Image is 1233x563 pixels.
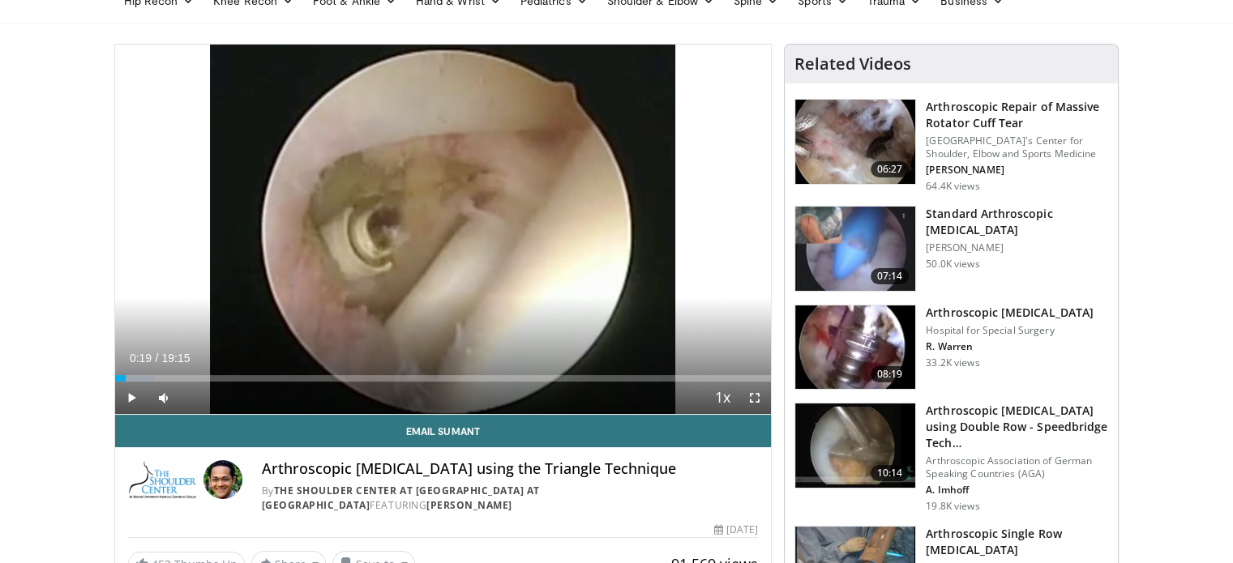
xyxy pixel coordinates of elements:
[203,460,242,499] img: Avatar
[794,54,911,74] h4: Related Videos
[926,500,979,513] p: 19.8K views
[871,268,910,284] span: 07:14
[926,356,979,369] p: 33.2K views
[115,415,772,447] a: Email Sumant
[926,305,1094,321] h3: Arthroscopic [MEDICAL_DATA]
[161,352,190,365] span: 19:15
[706,382,739,414] button: Playback Rate
[794,403,1108,513] a: 10:14 Arthroscopic [MEDICAL_DATA] using Double Row - Speedbridge Tech… Arthroscopic Association o...
[871,366,910,382] span: 08:19
[795,207,915,291] img: 38854_0000_3.png.150x105_q85_crop-smart_upscale.jpg
[795,403,915,488] img: 289923_0003_1.png.150x105_q85_crop-smart_upscale.jpg
[156,352,159,365] span: /
[926,134,1108,160] p: [GEOGRAPHIC_DATA]'s Center for Shoulder, Elbow and Sports Medicine
[926,454,1108,480] p: Arthroscopic Association of German Speaking Countries (AGA)
[795,100,915,184] img: 281021_0002_1.png.150x105_q85_crop-smart_upscale.jpg
[794,206,1108,292] a: 07:14 Standard Arthroscopic [MEDICAL_DATA] [PERSON_NAME] 50.0K views
[926,180,979,193] p: 64.4K views
[926,403,1108,451] h3: Arthroscopic [MEDICAL_DATA] using Double Row - Speedbridge Tech…
[130,352,152,365] span: 0:19
[262,484,540,512] a: The Shoulder Center at [GEOGRAPHIC_DATA] at [GEOGRAPHIC_DATA]
[115,375,772,382] div: Progress Bar
[426,498,512,512] a: [PERSON_NAME]
[926,206,1108,238] h3: Standard Arthroscopic [MEDICAL_DATA]
[926,526,1108,558] h3: Arthroscopic Single Row [MEDICAL_DATA]
[795,305,915,390] img: 10051_3.png.150x105_q85_crop-smart_upscale.jpg
[262,484,758,513] div: By FEATURING
[714,522,758,537] div: [DATE]
[148,382,180,414] button: Mute
[794,305,1108,390] a: 08:19 Arthroscopic [MEDICAL_DATA] Hospital for Special Surgery R. Warren 33.2K views
[794,99,1108,193] a: 06:27 Arthroscopic Repair of Massive Rotator Cuff Tear [GEOGRAPHIC_DATA]'s Center for Shoulder, E...
[926,241,1108,254] p: [PERSON_NAME]
[871,161,910,177] span: 06:27
[926,99,1108,131] h3: Arthroscopic Repair of Massive Rotator Cuff Tear
[926,164,1108,177] p: [PERSON_NAME]
[926,484,1108,497] p: A. Imhoff
[262,460,758,478] h4: Arthroscopic [MEDICAL_DATA] using the Triangle Technique
[115,382,148,414] button: Play
[926,340,1094,353] p: R. Warren
[739,382,771,414] button: Fullscreen
[115,45,772,415] video-js: Video Player
[926,258,979,271] p: 50.0K views
[926,324,1094,337] p: Hospital for Special Surgery
[871,465,910,481] span: 10:14
[128,460,197,499] img: The Shoulder Center at Baylor University Medical Center at Dallas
